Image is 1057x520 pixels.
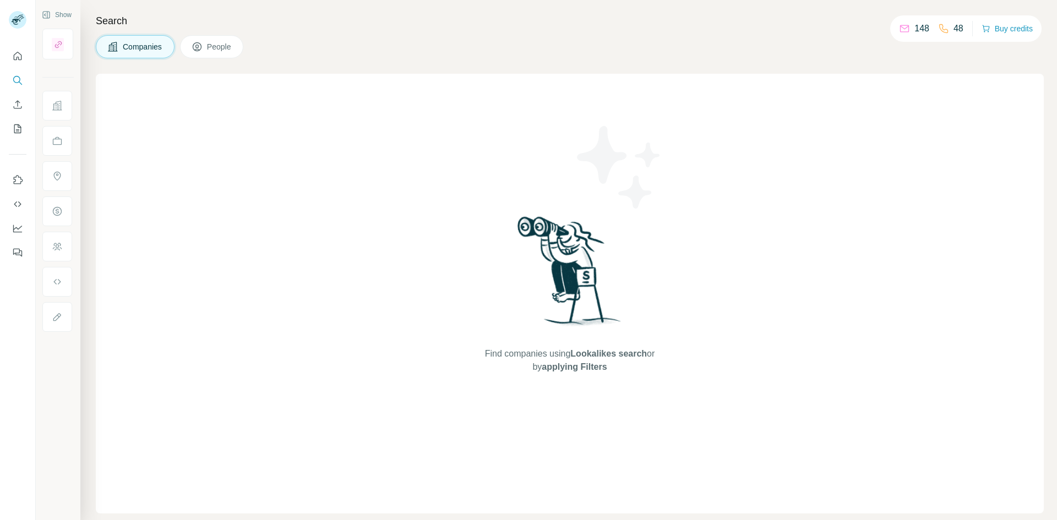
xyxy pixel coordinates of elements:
[9,218,26,238] button: Dashboard
[570,118,669,217] img: Surfe Illustration - Stars
[513,214,627,336] img: Surfe Illustration - Woman searching with binoculars
[207,41,232,52] span: People
[96,13,1044,29] h4: Search
[982,21,1033,36] button: Buy credits
[542,362,607,371] span: applying Filters
[9,95,26,114] button: Enrich CSV
[9,170,26,190] button: Use Surfe on LinkedIn
[570,349,647,358] span: Lookalikes search
[123,41,163,52] span: Companies
[9,46,26,66] button: Quick start
[954,22,963,35] p: 48
[9,70,26,90] button: Search
[914,22,929,35] p: 148
[34,7,79,23] button: Show
[9,194,26,214] button: Use Surfe API
[482,347,658,374] span: Find companies using or by
[9,119,26,139] button: My lists
[9,243,26,262] button: Feedback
